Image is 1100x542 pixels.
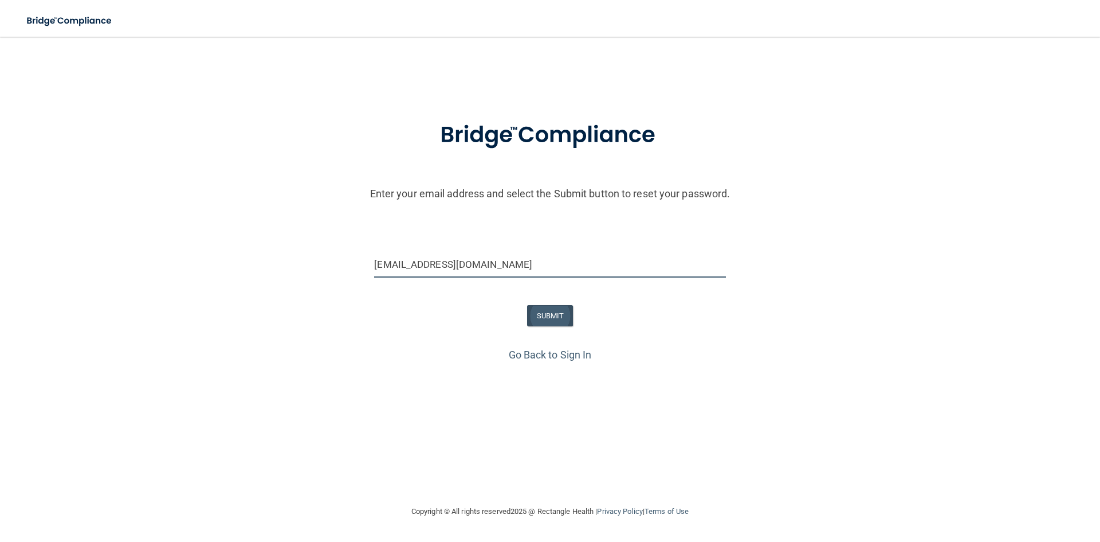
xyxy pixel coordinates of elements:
img: bridge_compliance_login_screen.278c3ca4.svg [17,9,123,33]
a: Terms of Use [645,507,689,516]
a: Go Back to Sign In [509,349,592,361]
img: bridge_compliance_login_screen.278c3ca4.svg [417,106,683,165]
button: SUBMIT [527,305,573,326]
div: Copyright © All rights reserved 2025 @ Rectangle Health | | [341,493,759,530]
input: Email [374,252,725,278]
a: Privacy Policy [597,507,642,516]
